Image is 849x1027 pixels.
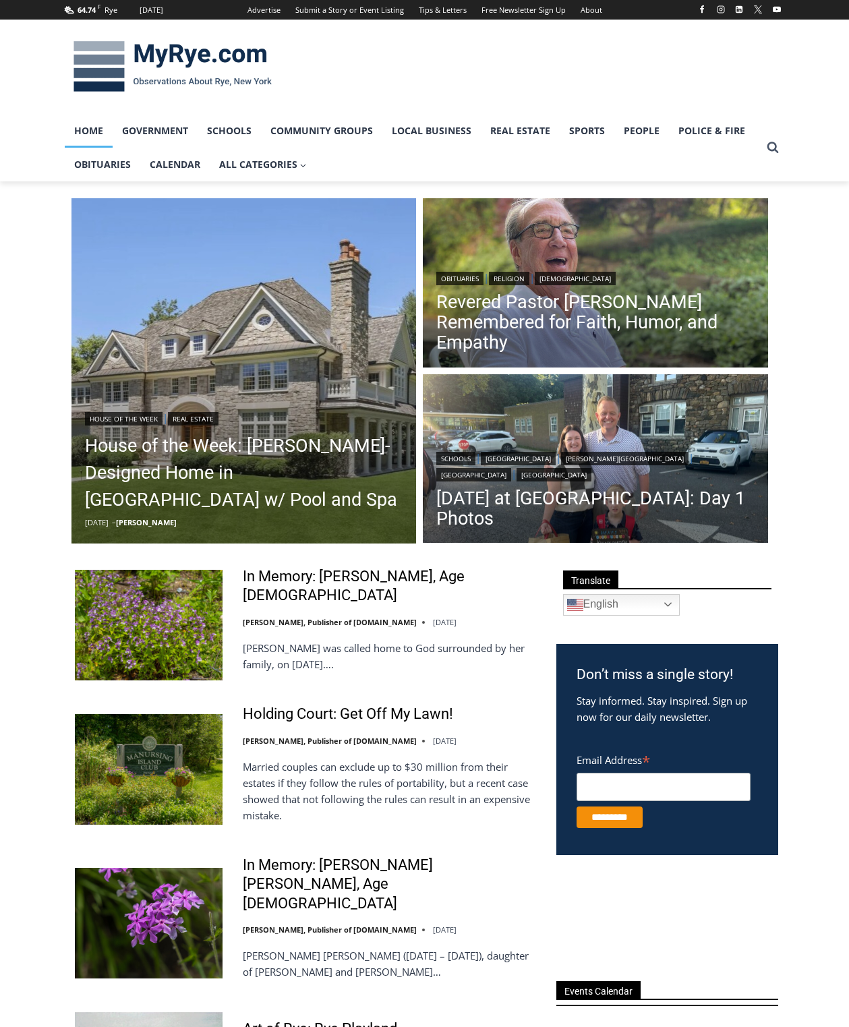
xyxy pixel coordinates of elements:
a: Read More Revered Pastor Donald Poole Jr. Remembered for Faith, Humor, and Empathy [423,198,768,371]
a: Schools [436,452,475,465]
a: House of the Week [85,412,163,426]
a: In Memory: [PERSON_NAME], Age [DEMOGRAPHIC_DATA] [243,567,539,606]
a: Linkedin [731,1,747,18]
a: [DATE] at [GEOGRAPHIC_DATA]: Day 1 Photos [436,488,755,529]
span: F [98,3,100,10]
a: Home [65,114,113,148]
img: (PHOTO: Henry arrived for his first day of Kindergarten at Midland Elementary School. He likes cu... [423,374,768,547]
div: | | | | [436,449,755,481]
a: In Memory: [PERSON_NAME] [PERSON_NAME], Age [DEMOGRAPHIC_DATA] [243,856,539,914]
a: Government [113,114,198,148]
img: MyRye.com [65,32,281,102]
a: Schools [198,114,261,148]
img: In Memory: Barbara Porter Schofield, Age 90 [75,868,223,978]
p: [PERSON_NAME] was called home to God surrounded by her family, on [DATE]…. [243,640,539,672]
p: [PERSON_NAME] [PERSON_NAME] ([DATE] – [DATE]), daughter of [PERSON_NAME] and [PERSON_NAME]… [243,947,539,980]
a: Obituaries [65,148,140,181]
a: [GEOGRAPHIC_DATA] [436,468,511,481]
a: [DEMOGRAPHIC_DATA] [535,272,616,285]
a: [PERSON_NAME], Publisher of [DOMAIN_NAME] [243,736,417,746]
a: Read More House of the Week: Rich Granoff-Designed Home in Greenwich w/ Pool and Spa [71,198,417,544]
a: [PERSON_NAME][GEOGRAPHIC_DATA] [561,452,689,465]
a: People [614,114,669,148]
span: – [112,517,116,527]
span: Events Calendar [556,981,641,999]
a: Calendar [140,148,210,181]
a: Sports [560,114,614,148]
label: Email Address [577,746,751,771]
img: Obituary - Donald Poole - 2 [423,198,768,371]
a: All Categories [210,148,316,181]
img: 28 Thunder Mountain Road, Greenwich [71,198,417,544]
a: Facebook [694,1,710,18]
a: Read More First Day of School at Rye City Schools: Day 1 Photos [423,374,768,547]
a: English [563,594,680,616]
a: Religion [489,272,529,285]
a: Community Groups [261,114,382,148]
h3: Don’t miss a single story! [577,664,758,686]
a: Instagram [713,1,729,18]
img: en [567,597,583,613]
a: Holding Court: Get Off My Lawn! [243,705,453,724]
a: Revered Pastor [PERSON_NAME] Remembered for Faith, Humor, and Empathy [436,292,755,353]
time: [DATE] [433,736,457,746]
p: Stay informed. Stay inspired. Sign up now for our daily newsletter. [577,693,758,725]
a: Obituaries [436,272,484,285]
span: All Categories [219,157,307,172]
nav: Primary Navigation [65,114,761,182]
button: View Search Form [761,136,785,160]
a: [PERSON_NAME] [116,517,177,527]
span: Translate [563,570,618,589]
img: Holding Court: Get Off My Lawn! [75,714,223,825]
div: | [85,409,403,426]
a: YouTube [769,1,785,18]
a: [PERSON_NAME], Publisher of [DOMAIN_NAME] [243,925,417,935]
a: Real Estate [168,412,218,426]
img: In Memory: Adele Arrigale, Age 90 [75,570,223,680]
time: [DATE] [433,617,457,627]
a: [GEOGRAPHIC_DATA] [481,452,556,465]
a: House of the Week: [PERSON_NAME]-Designed Home in [GEOGRAPHIC_DATA] w/ Pool and Spa [85,432,403,513]
time: [DATE] [433,925,457,935]
a: Local Business [382,114,481,148]
a: Police & Fire [669,114,755,148]
time: [DATE] [85,517,109,527]
span: 64.74 [78,5,96,15]
div: | | [436,269,755,285]
a: Real Estate [481,114,560,148]
a: [GEOGRAPHIC_DATA] [517,468,591,481]
a: X [750,1,766,18]
a: [PERSON_NAME], Publisher of [DOMAIN_NAME] [243,617,417,627]
div: [DATE] [140,4,163,16]
div: Rye [105,4,117,16]
p: Married couples can exclude up to $30 million from their estates if they follow the rules of port... [243,759,539,823]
